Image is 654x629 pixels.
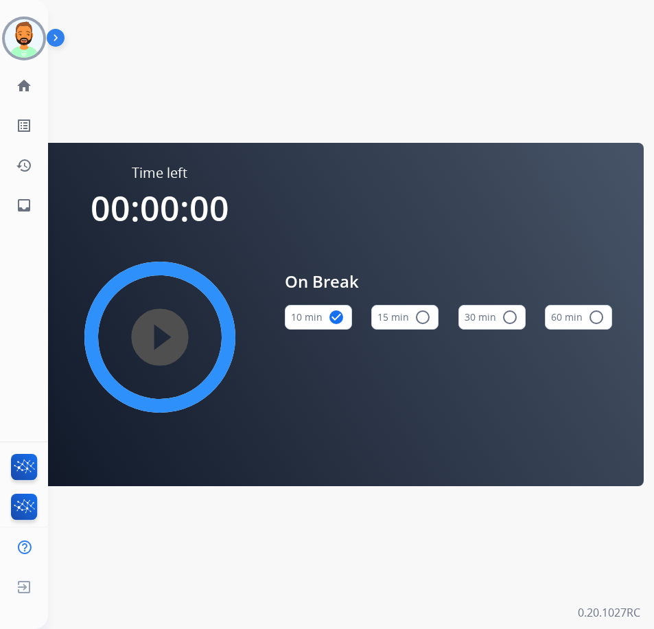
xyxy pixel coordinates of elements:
[16,78,32,94] mat-icon: home
[152,329,168,345] mat-icon: play_circle_filled
[5,19,43,58] img: avatar
[132,163,187,183] span: Time left
[414,309,431,325] mat-icon: radio_button_unchecked
[545,305,612,330] button: 60 min
[285,269,613,294] span: On Break
[502,309,518,325] mat-icon: radio_button_unchecked
[328,309,344,325] mat-icon: check_circle
[91,185,229,231] span: 00:00:00
[371,305,439,330] button: 15 min
[285,305,352,330] button: 10 min
[578,604,640,621] p: 0.20.1027RC
[16,157,32,174] mat-icon: history
[16,197,32,214] mat-icon: inbox
[588,309,605,325] mat-icon: radio_button_unchecked
[458,305,526,330] button: 30 min
[16,117,32,134] mat-icon: list_alt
